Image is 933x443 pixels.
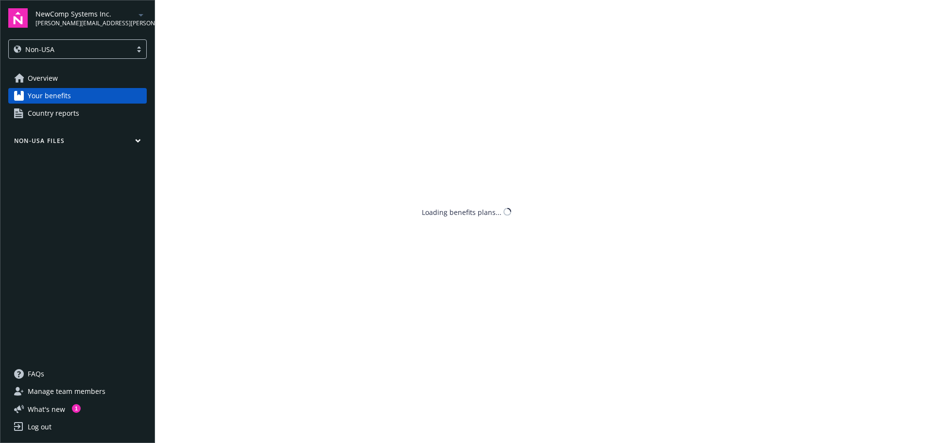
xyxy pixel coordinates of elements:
[28,384,105,399] span: Manage team members
[28,366,44,382] span: FAQs
[28,404,65,414] span: What ' s new
[8,8,28,28] img: navigator-logo.svg
[72,404,81,413] div: 1
[8,137,147,149] button: Non-USA Files
[28,71,58,86] span: Overview
[8,366,147,382] a: FAQs
[28,419,52,435] div: Log out
[8,106,147,121] a: Country reports
[35,9,135,19] span: NewComp Systems Inc.
[35,8,147,28] button: NewComp Systems Inc.[PERSON_NAME][EMAIL_ADDRESS][PERSON_NAME][DOMAIN_NAME]arrowDropDown
[8,404,81,414] button: What's new1
[14,44,127,54] span: Non-USA
[8,71,147,86] a: Overview
[28,88,71,104] span: Your benefits
[35,19,135,28] span: [PERSON_NAME][EMAIL_ADDRESS][PERSON_NAME][DOMAIN_NAME]
[422,207,501,217] div: Loading benefits plans...
[28,106,79,121] span: Country reports
[8,88,147,104] a: Your benefits
[8,384,147,399] a: Manage team members
[135,9,147,20] a: arrowDropDown
[25,44,54,54] span: Non-USA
